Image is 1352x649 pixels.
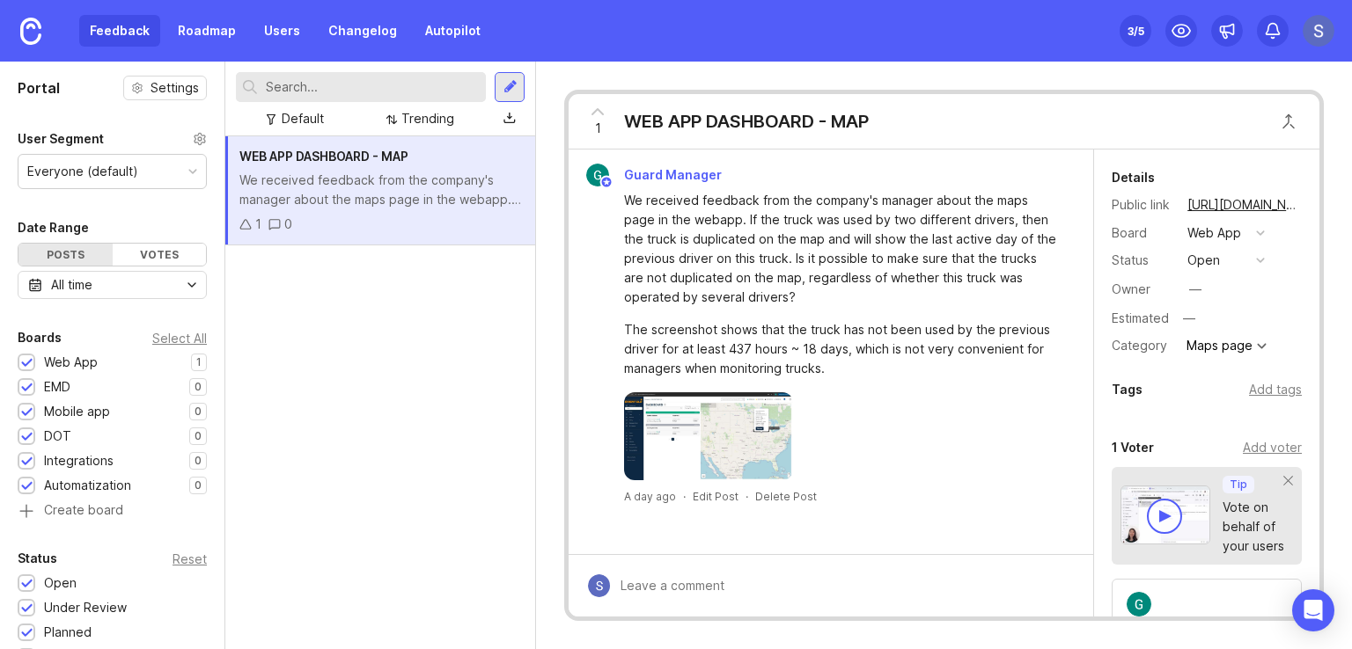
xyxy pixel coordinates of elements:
div: Estimated [1112,312,1169,324]
h1: Portal [18,77,60,98]
img: video-thumbnail-vote-d41b83416815613422e2ca741bf692cc.jpg [1121,485,1210,544]
a: Users [253,15,311,47]
a: A day ago [624,489,676,504]
div: · [683,489,686,504]
a: Guard ManagerGuard Manager [576,164,736,186]
div: Votes [113,244,207,266]
a: Changelog [318,15,408,47]
span: 1 [595,119,601,138]
div: — [1189,280,1201,299]
img: Guard Manager [586,164,609,186]
p: 0 [195,405,202,419]
a: Autopilot [415,15,491,47]
div: 0 [284,215,292,234]
div: The screenshot shows that the truck has not been used by the previous driver for at least 437 hou... [624,320,1058,378]
div: Trending [401,109,454,128]
div: Posts [18,244,113,266]
div: Automatization [44,476,131,495]
div: Board [1112,223,1173,243]
a: WEB APP DASHBOARD - MAPWe received feedback from the company's manager about the maps page in the... [225,136,535,245]
div: Edit Post [693,489,738,504]
div: Add tags [1249,380,1302,399]
div: · [746,489,748,504]
div: Category [1112,336,1173,355]
div: User Segment [18,128,104,149]
div: Vote on behalf of your users [1223,498,1284,556]
div: Public link [1112,195,1173,215]
img: Guard Manager [1127,592,1151,616]
img: Stas Ityakin [1303,15,1334,47]
svg: toggle icon [178,278,206,292]
p: 0 [195,478,202,492]
div: 3 /5 [1128,18,1144,43]
div: Reset [173,554,207,564]
div: Owner [1112,280,1173,299]
div: Select All [152,333,207,343]
div: 1 [255,215,261,234]
p: 0 [195,380,202,394]
p: Tip [1230,478,1247,492]
div: Tags [1112,379,1143,400]
button: Close button [1271,104,1306,139]
div: Maps page [1187,339,1253,352]
div: 1 Voter [1112,437,1154,458]
div: Details [1112,167,1155,188]
div: Web App [44,353,98,372]
div: Web App [1187,223,1241,243]
div: We received feedback from the company's manager about the maps page in the webapp. If the truck w... [624,191,1058,307]
div: WEB APP DASHBOARD - MAP [624,109,869,134]
div: EMD [44,377,70,397]
div: Under Review [44,598,127,617]
span: Settings [151,79,199,97]
p: 0 [195,454,202,468]
button: 3/5 [1120,15,1151,47]
div: Delete Post [755,489,817,504]
div: Default [282,109,324,128]
img: https://canny-assets.io/images/a577fb815bc4cd9c86c43b475b84f173.jpeg [624,392,792,480]
div: Status [18,548,57,569]
div: Mobile app [44,402,110,421]
a: Roadmap [167,15,246,47]
a: Create board [18,504,207,520]
img: Stas Ityakin [588,574,611,597]
img: member badge [600,176,614,189]
span: WEB APP DASHBOARD - MAP [239,149,408,164]
div: Open [44,573,77,593]
div: DOT [44,427,71,446]
button: Settings [123,76,207,100]
img: Canny Home [20,18,41,45]
div: Add voter [1243,438,1302,457]
div: Open Intercom Messenger [1292,589,1334,631]
div: open [1187,251,1220,270]
div: Boards [18,327,62,348]
div: We received feedback from the company's manager about the maps page in the webapp. If the truck w... [239,171,521,209]
div: Planned [44,623,92,642]
p: 1 [196,355,202,369]
div: Date Range [18,217,89,238]
div: All time [51,275,92,295]
div: — [1178,307,1201,330]
p: 0 [195,429,202,443]
input: Search... [266,77,479,97]
div: Integrations [44,451,114,470]
div: Status [1112,251,1173,270]
a: [URL][DOMAIN_NAME] [1182,193,1302,216]
span: Guard Manager [624,167,722,182]
div: Everyone (default) [27,162,138,181]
